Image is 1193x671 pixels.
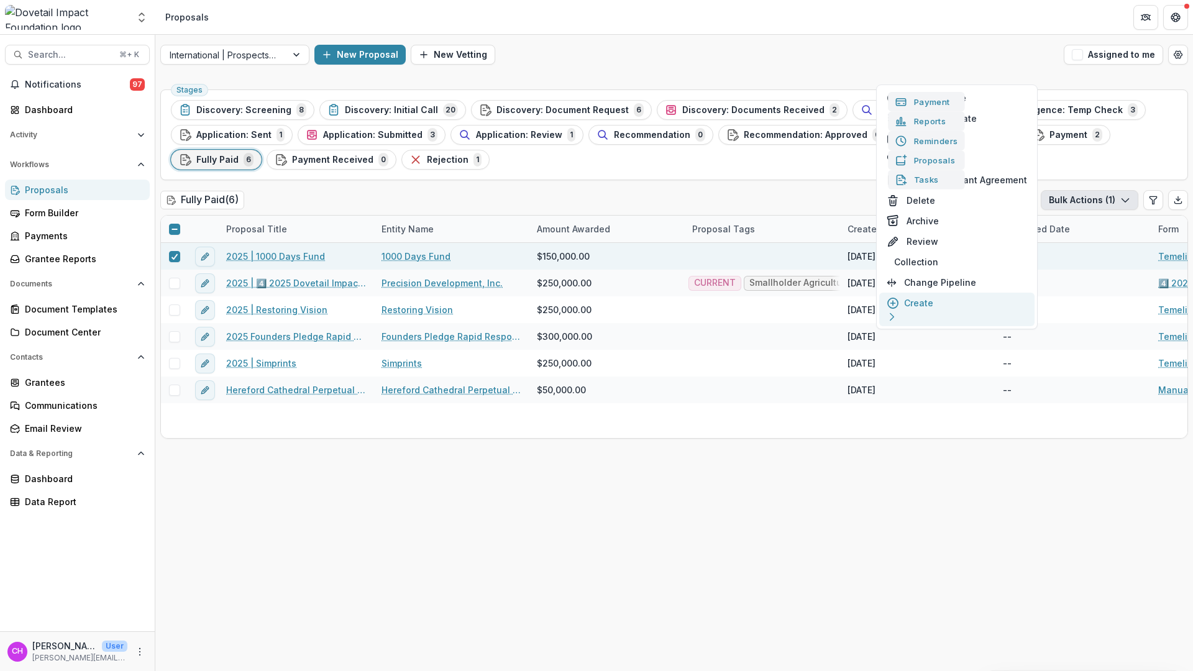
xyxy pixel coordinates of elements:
[401,150,490,170] button: Rejection1
[195,247,215,267] button: edit
[1041,190,1138,210] button: Bulk Actions (1)
[657,100,848,120] button: Discovery: Documents Received2
[830,103,839,117] span: 2
[614,130,690,140] span: Recommendation
[102,641,127,652] p: User
[5,418,150,439] a: Email Review
[5,203,150,223] a: Form Builder
[171,150,262,170] button: Fully Paid6
[848,303,875,316] div: [DATE]
[529,222,618,235] div: Amount Awarded
[695,128,705,142] span: 0
[5,395,150,416] a: Communications
[345,105,438,116] span: Discovery: Initial Call
[5,299,150,319] a: Document Templates
[427,155,469,165] span: Rejection
[25,376,140,389] div: Grantees
[195,300,215,320] button: edit
[1003,330,1012,343] div: --
[10,449,132,458] span: Data & Reporting
[196,155,239,165] span: Fully Paid
[226,303,327,316] a: 2025 | Restoring Vision
[10,160,132,169] span: Workflows
[872,128,882,142] span: 0
[132,644,147,659] button: More
[537,330,592,343] span: $300,000.00
[267,150,396,170] button: Payment Received0
[848,276,875,290] div: [DATE]
[685,216,840,242] div: Proposal Tags
[374,216,529,242] div: Entity Name
[904,296,933,309] p: Create
[292,155,373,165] span: Payment Received
[25,103,140,116] div: Dashboard
[995,216,1151,242] div: Submitted Date
[219,222,295,235] div: Proposal Title
[28,50,112,60] span: Search...
[1064,45,1163,65] button: Assigned to me
[476,130,562,140] span: Application: Review
[296,103,306,117] span: 8
[471,100,652,120] button: Discovery: Document Request6
[840,216,995,242] div: Created
[382,383,522,396] a: Hereford Cathedral Perpetual Trust
[1168,190,1188,210] button: Export table data
[5,491,150,512] a: Data Report
[25,252,140,265] div: Grantee Reports
[5,5,128,30] img: Dovetail Impact Foundation logo
[685,222,762,235] div: Proposal Tags
[537,303,592,316] span: $250,000.00
[25,303,140,316] div: Document Templates
[25,399,140,412] div: Communications
[450,125,583,145] button: Application: Review1
[443,103,458,117] span: 20
[298,125,446,145] button: Application: Submitted3
[382,276,503,290] a: Precision Development, Inc.
[165,11,209,24] div: Proposals
[1133,5,1158,30] button: Partners
[588,125,713,145] button: Recommendation0
[1049,130,1087,140] span: Payment
[25,326,140,339] div: Document Center
[226,330,367,343] a: 2025 Founders Pledge Rapid Response Fund - [GEOGRAPHIC_DATA] Vaccines
[319,100,466,120] button: Discovery: Initial Call20
[744,130,867,140] span: Recommendation: Approved
[1143,190,1163,210] button: Edit table settings
[160,8,214,26] nav: breadcrumb
[195,354,215,373] button: edit
[852,100,990,120] button: Diligence: ID Review8
[5,249,150,269] a: Grantee Reports
[537,250,590,263] span: $150,000.00
[226,250,325,263] a: 2025 | 1000 Days Fund
[848,383,875,396] div: [DATE]
[5,322,150,342] a: Document Center
[1163,5,1188,30] button: Get Help
[567,128,575,142] span: 1
[5,155,150,175] button: Open Workflows
[25,206,140,219] div: Form Builder
[25,80,130,90] span: Notifications
[1151,222,1186,235] div: Form
[1092,128,1102,142] span: 2
[277,128,285,142] span: 1
[1168,45,1188,65] button: Open table manager
[226,357,296,370] a: 2025 | Simprints
[5,226,150,246] a: Payments
[382,357,422,370] a: Simprints
[130,78,145,91] span: 97
[160,191,244,209] h2: Fully Paid ( 6 )
[848,330,875,343] div: [DATE]
[529,216,685,242] div: Amount Awarded
[117,48,142,62] div: ⌘ + K
[171,100,314,120] button: Discovery: Screening8
[1003,383,1012,396] div: --
[537,357,592,370] span: $250,000.00
[1003,357,1012,370] div: --
[32,652,127,664] p: [PERSON_NAME][EMAIL_ADDRESS][DOMAIN_NAME]
[537,276,592,290] span: $250,000.00
[10,130,132,139] span: Activity
[382,303,453,316] a: Restoring Vision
